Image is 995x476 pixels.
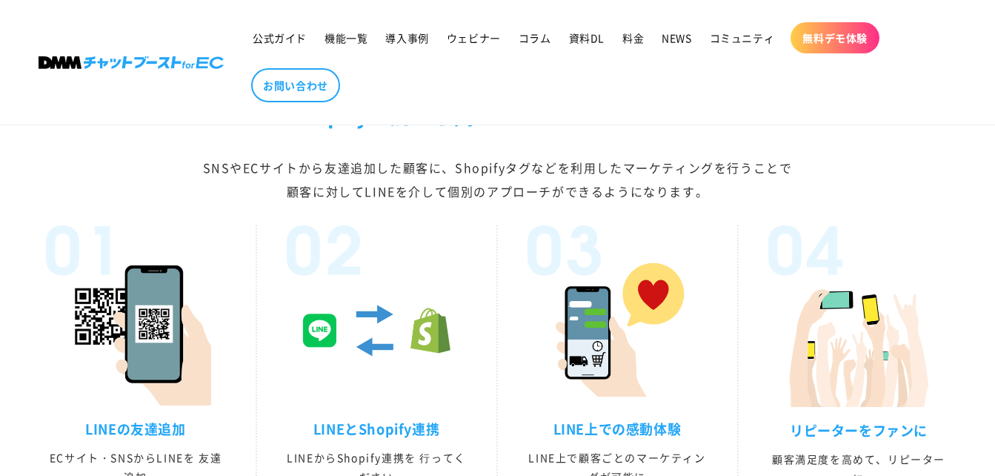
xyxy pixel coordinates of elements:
span: 機能一覧 [325,31,367,44]
a: 公式ガイド [244,22,316,53]
a: 資料DL [560,22,613,53]
span: ウェビナー [447,31,501,44]
img: LINEとShopify連携 [302,255,452,406]
h3: リピーターをファンに [768,422,950,439]
span: コミュニティ [710,31,775,44]
a: ウェビナー [438,22,510,53]
a: 機能一覧 [316,22,376,53]
span: 導入事例 [385,31,428,44]
a: 無料デモ体験 [791,22,879,53]
img: リピーターをファンに [783,255,935,407]
div: SNSやECサイトから友達追加した顧客に、Shopifyタグなどを利用したマーケティングを行うことで 顧客に対してLINEを介して個別のアプローチができるようになります。 [39,156,957,203]
span: 資料DL [569,31,605,44]
span: 公式ガイド [253,31,307,44]
span: 料金 [622,31,644,44]
a: お問い合わせ [251,68,340,102]
span: 無料デモ体験 [802,31,868,44]
a: 料金 [613,22,653,53]
a: コミュニティ [701,22,784,53]
span: お問い合わせ [263,79,328,92]
h3: LINE上での感動体験 [528,420,708,437]
h3: LINEの友達追加 [46,420,226,437]
img: LINEの友達追加 [61,255,211,406]
a: 導入事例 [376,22,437,53]
img: 株式会社DMM Boost [39,56,224,69]
a: コラム [510,22,560,53]
span: コラム [519,31,551,44]
span: NEWS [662,31,691,44]
a: NEWS [653,22,700,53]
img: LINE上での感動体験 [542,255,693,406]
h3: LINEとShopify連携 [287,420,467,437]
